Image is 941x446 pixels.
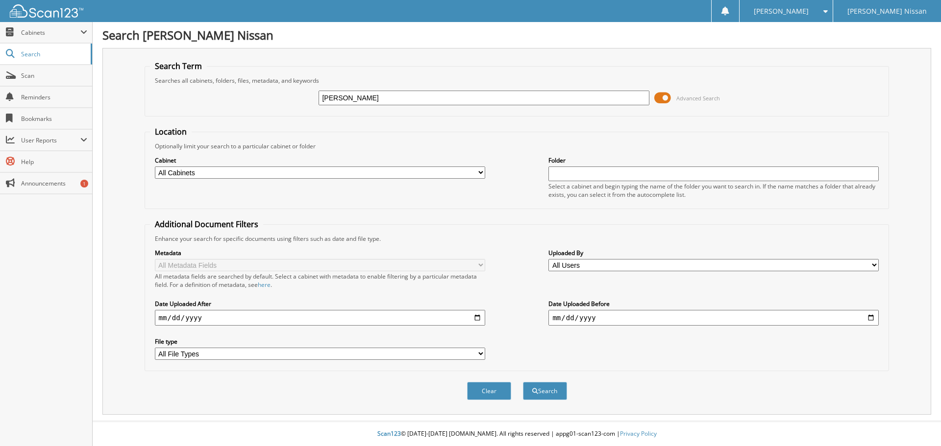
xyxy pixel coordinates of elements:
span: [PERSON_NAME] Nissan [847,8,927,14]
div: Enhance your search for specific documents using filters such as date and file type. [150,235,884,243]
img: scan123-logo-white.svg [10,4,83,18]
legend: Search Term [150,61,207,71]
div: © [DATE]-[DATE] [DOMAIN_NAME]. All rights reserved | appg01-scan123-com | [93,422,941,446]
div: All metadata fields are searched by default. Select a cabinet with metadata to enable filtering b... [155,272,485,289]
span: Announcements [21,179,87,188]
input: end [548,310,879,326]
button: Search [523,382,567,400]
span: Search [21,50,86,58]
span: Scan123 [377,429,401,438]
div: 1 [80,180,88,188]
label: Metadata [155,249,485,257]
span: Cabinets [21,28,80,37]
label: Cabinet [155,156,485,164]
div: Searches all cabinets, folders, files, metadata, and keywords [150,76,884,85]
a: Privacy Policy [620,429,657,438]
span: [PERSON_NAME] [754,8,809,14]
button: Clear [467,382,511,400]
input: start [155,310,485,326]
div: Optionally limit your search to a particular cabinet or folder [150,142,884,150]
label: File type [155,337,485,346]
legend: Additional Document Filters [150,219,263,230]
label: Date Uploaded Before [548,300,879,308]
span: Bookmarks [21,115,87,123]
span: Advanced Search [676,94,720,102]
a: here [258,281,271,289]
label: Uploaded By [548,249,879,257]
span: Reminders [21,93,87,101]
span: User Reports [21,136,80,144]
label: Date Uploaded After [155,300,485,308]
div: Select a cabinet and begin typing the name of the folder you want to search in. If the name match... [548,182,879,199]
legend: Location [150,126,192,137]
span: Scan [21,71,87,80]
h1: Search [PERSON_NAME] Nissan [102,27,931,43]
iframe: Chat Widget [892,399,941,446]
label: Folder [548,156,879,164]
span: Help [21,158,87,166]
